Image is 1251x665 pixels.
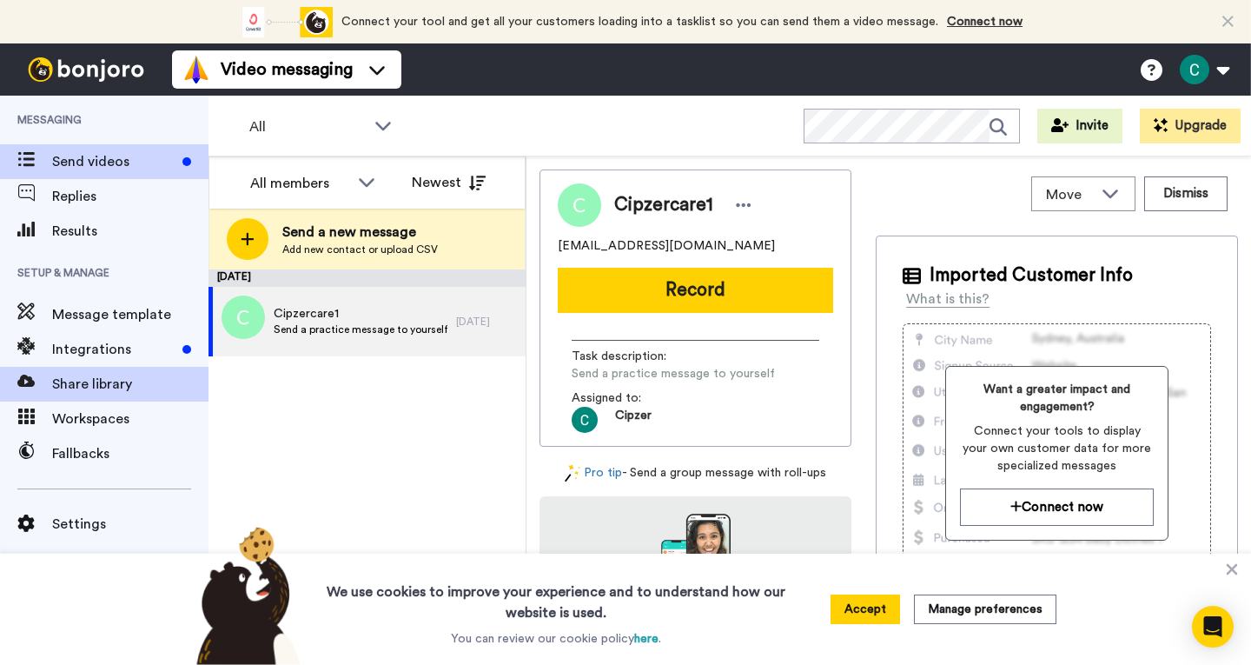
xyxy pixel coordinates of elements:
button: Upgrade [1140,109,1241,143]
span: Cipzercare1 [614,192,713,218]
span: Video messaging [221,57,353,82]
img: ACg8ocK_jIh2St_5VzjO3l86XZamavd1hZ1738cUU1e59Uvd=s96-c [572,407,598,433]
span: Assigned to: [572,389,693,407]
span: Replies [52,186,208,207]
img: vm-color.svg [182,56,210,83]
img: magic-wand.svg [565,464,580,482]
span: Imported Customer Info [930,263,1133,289]
span: Task description : [572,348,693,365]
img: Image of Cipzercare1 [558,183,601,227]
button: Invite [1037,109,1122,143]
button: Dismiss [1144,176,1228,211]
span: All [249,116,366,137]
div: What is this? [906,289,990,309]
span: Workspaces [52,409,208,429]
button: Record [558,268,833,313]
span: Cipzer [615,407,652,433]
span: Fallbacks [52,443,208,464]
a: here [634,633,659,645]
span: Cipzercare1 [274,305,447,323]
div: [DATE] [208,269,526,287]
button: Newest [399,165,499,200]
span: Integrations [52,339,175,360]
span: Share library [52,374,208,395]
button: Manage preferences [914,595,1056,624]
div: [DATE] [456,315,517,329]
span: Want a greater impact and engagement? [960,381,1154,416]
span: Send a new message [282,222,438,243]
span: Settings [52,514,208,535]
p: You can review our cookie policy . [451,630,661,648]
span: Send a practice message to yourself [572,365,775,382]
a: Connect now [947,16,1023,28]
span: Results [52,221,208,242]
span: Move [1046,184,1093,205]
a: Pro tip [565,464,622,482]
span: Connect your tools to display your own customer data for more specialized messages [960,422,1154,475]
span: [EMAIL_ADDRESS][DOMAIN_NAME] [558,237,775,255]
button: Accept [831,595,900,624]
img: download [661,514,731,608]
span: Send videos [52,151,175,172]
div: animation [237,7,333,37]
div: - Send a group message with roll-ups [539,464,851,482]
span: Message template [52,304,208,325]
span: Connect your tool and get all your customers loading into a tasklist so you can send them a video... [341,16,938,28]
h3: We use cookies to improve your experience and to understand how our website is used. [309,571,803,623]
img: bear-with-cookie.png [181,526,309,665]
img: bj-logo-header-white.svg [21,57,151,82]
span: Add new contact or upload CSV [282,243,438,256]
button: Connect now [960,489,1154,526]
div: All members [250,173,349,194]
img: c.png [222,296,265,339]
span: Send a practice message to yourself [274,323,447,336]
div: Open Intercom Messenger [1192,606,1234,648]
